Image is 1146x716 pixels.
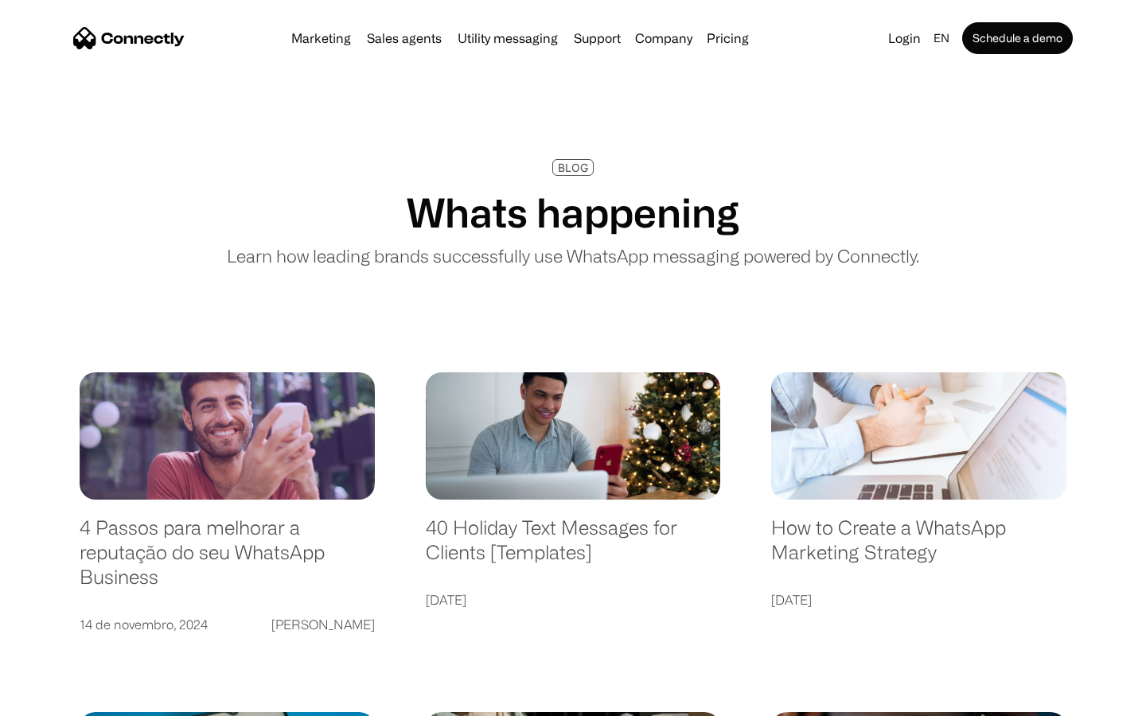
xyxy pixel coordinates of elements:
a: How to Create a WhatsApp Marketing Strategy [771,516,1066,580]
a: Utility messaging [451,32,564,45]
div: [DATE] [771,589,812,611]
div: Company [635,27,692,49]
a: 40 Holiday Text Messages for Clients [Templates] [426,516,721,580]
p: Learn how leading brands successfully use WhatsApp messaging powered by Connectly. [227,243,919,269]
a: Sales agents [361,32,448,45]
a: Support [567,32,627,45]
div: [DATE] [426,589,466,611]
div: BLOG [558,161,588,173]
a: Marketing [285,32,357,45]
ul: Language list [32,688,95,710]
a: Pricing [700,32,755,45]
a: Login [882,27,927,49]
h1: Whats happening [407,189,739,236]
a: Schedule a demo [962,22,1073,54]
div: 14 de novembro, 2024 [80,613,208,636]
div: en [934,27,949,49]
aside: Language selected: English [16,688,95,710]
a: 4 Passos para melhorar a reputação do seu WhatsApp Business [80,516,375,605]
div: [PERSON_NAME] [271,613,375,636]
